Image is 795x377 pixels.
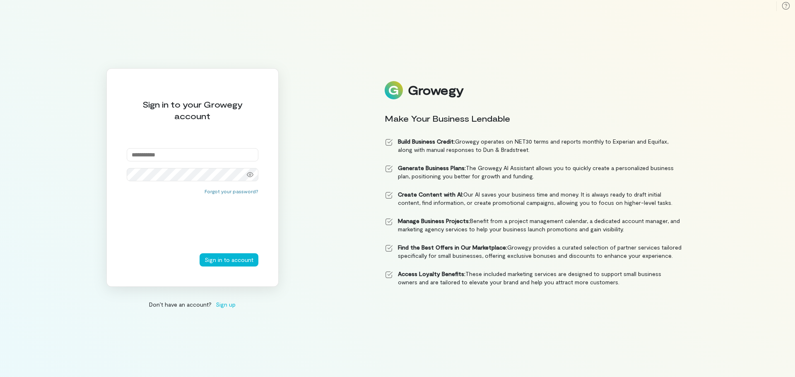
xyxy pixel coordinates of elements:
li: Benefit from a project management calendar, a dedicated account manager, and marketing agency ser... [385,217,682,233]
strong: Access Loyalty Benefits: [398,270,465,277]
li: Growegy operates on NET30 terms and reports monthly to Experian and Equifax, along with manual re... [385,137,682,154]
div: Make Your Business Lendable [385,113,682,124]
strong: Find the Best Offers in Our Marketplace: [398,244,507,251]
span: Sign up [216,300,236,309]
li: Our AI saves your business time and money. It is always ready to draft initial content, find info... [385,190,682,207]
li: These included marketing services are designed to support small business owners and are tailored ... [385,270,682,286]
li: Growegy provides a curated selection of partner services tailored specifically for small business... [385,243,682,260]
div: Don’t have an account? [106,300,279,309]
strong: Generate Business Plans: [398,164,466,171]
strong: Manage Business Projects: [398,217,470,224]
strong: Create Content with AI: [398,191,463,198]
button: Forgot your password? [205,188,258,195]
img: Logo [385,81,403,99]
button: Sign in to account [200,253,258,267]
strong: Build Business Credit: [398,138,455,145]
div: Growegy [408,83,463,97]
div: Sign in to your Growegy account [127,98,258,122]
li: The Growegy AI Assistant allows you to quickly create a personalized business plan, positioning y... [385,164,682,180]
